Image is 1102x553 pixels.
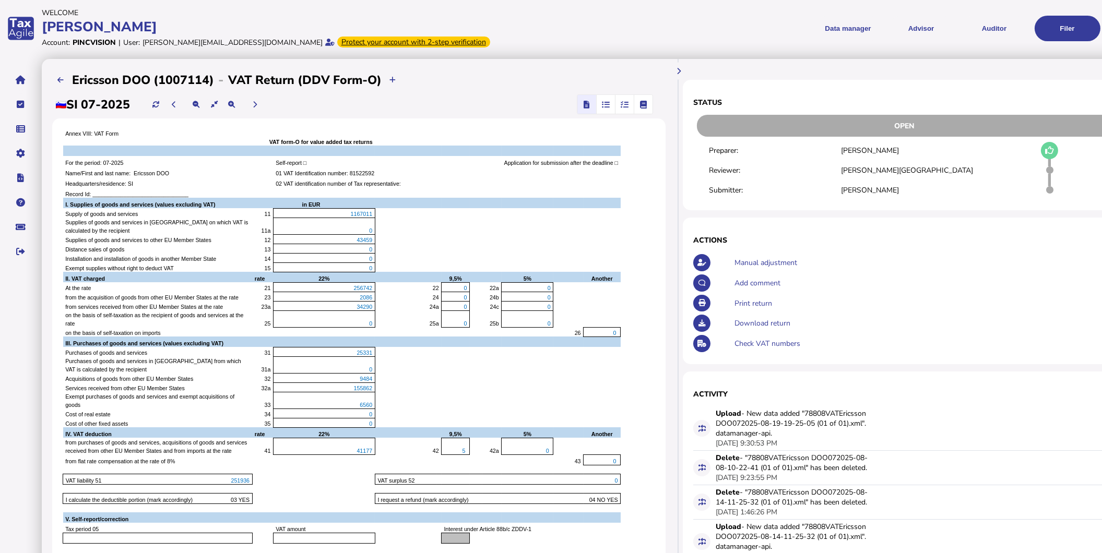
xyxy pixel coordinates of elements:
button: Manage settings [10,142,32,164]
button: Sign out [10,241,32,262]
span: from flat rate compensation at the rate of 8% [65,458,175,464]
div: [DATE] 9:30:53 PM [716,438,777,448]
span: 02 VAT identification number of Tax representative: [276,181,401,187]
span: 33 [264,402,270,408]
span: on the basis of self-taxation on imports [65,330,160,336]
span: Distance sales of goods [65,246,124,253]
span: 0 [613,458,617,464]
button: Make the return view larger [223,96,240,113]
span: Self-report □ [276,160,306,166]
span: Cost of real estate [65,411,110,417]
span: 25b [490,320,499,327]
span: on the basis of self-taxation as the recipient of goods and services at the rate [65,312,243,327]
span: 0 [369,411,372,417]
span: Supplies of goods and services in [GEOGRAPHIC_DATA] on which VAT is calculated by the recipient [65,219,248,234]
mat-button-toggle: Return view [577,95,596,114]
b: in EUR [299,201,321,208]
span: 31a [262,366,271,372]
h2: VAT Return (DDV Form-O) [228,72,382,88]
span: 24a [430,304,439,310]
span: Annex VIII: VAT Form [65,130,119,137]
span: 25 [264,320,270,327]
div: Reviewer: [709,165,841,175]
span: VAT surplus 52 [377,477,414,484]
button: Make an adjustment to this return. [693,254,710,271]
span: VAT liability 51 [66,477,102,484]
strong: Delete [716,487,740,497]
button: Tasks [10,93,32,115]
span: 251936 [231,477,250,484]
span: 01 VAT Identification number: 81522592 [276,170,434,176]
span: Exempt supplies without right to deduct VAT [65,265,174,271]
span: 0 [464,320,467,327]
button: Mark as draft [1041,142,1058,159]
span: rate [255,431,265,437]
button: Refresh data for current period [147,96,164,113]
i: Data for this filing changed [698,464,706,471]
span: 0 [464,294,467,300]
span: Application for submission after the deadline □ [504,160,619,166]
span: 6560 [360,402,372,408]
span: 22% [318,431,329,437]
i: Data for this filing changed [698,425,706,432]
button: Upload list [52,71,69,89]
span: 2086 [360,294,372,300]
mat-button-toggle: Reconcilliation view by document [596,95,615,114]
span: 11a [262,227,271,234]
span: 41 [264,448,270,454]
span: 22 [433,285,439,291]
span: from services received from other EU Member States at the rate [65,304,223,310]
span: 25a [430,320,439,327]
span: Cost of other fixed assets [65,420,128,427]
span: 22% [318,275,329,282]
span: 5% [524,431,531,437]
mat-button-toggle: Ledger [634,95,653,114]
span: Services received from other EU Member States [65,385,185,391]
span: 24b [490,294,499,300]
div: Pincvision [73,38,116,47]
span: 5 [463,448,466,454]
span: 0 [464,304,467,310]
span: 14 [264,256,270,262]
span: VAT form-O for value added tax returns [268,139,373,145]
span: 1167011 [351,211,373,217]
button: Filer [1035,16,1100,41]
span: Tax period 05 [65,526,99,532]
div: [PERSON_NAME][EMAIL_ADDRESS][DOMAIN_NAME] [143,38,323,47]
div: [PERSON_NAME][GEOGRAPHIC_DATA] [841,165,973,175]
div: [DATE] 1:46:26 PM [716,507,777,517]
button: Hide [670,63,688,80]
span: 22a [490,285,499,291]
span: For the period: 07-2025 [65,160,123,166]
span: 0 [548,320,551,327]
menu: navigate products [574,16,1100,41]
span: 0 [369,366,372,372]
span: V. Self-report/correction [65,516,128,522]
span: from purchases of goods and services, acquisitions of goods and services received from other EU M... [65,439,247,454]
div: - "78808VATEricsson DOO072025-08-14-11-25-32 (01 of 01).xml" has been deleted. [716,487,872,507]
span: 31 [264,350,270,356]
span: 34 [264,411,270,417]
span: Purchases of goods and services [65,350,147,356]
span: 43 [575,458,581,464]
span: Record Id: _______________________________ [65,191,188,197]
span: 0 [369,420,372,427]
span: rate [255,275,265,282]
span: Another [591,275,613,282]
span: 03 YES [231,497,250,503]
span: 0 [613,330,617,336]
div: Account: [42,38,70,47]
span: Interest under Article 88b/c ZDDV-1 [444,526,531,532]
span: VAT amount [276,526,305,532]
button: Raise a support ticket [10,216,32,238]
div: - [214,71,228,88]
button: Auditor [962,16,1027,41]
i: Email verified [325,39,335,46]
button: Open printable view of return. [693,295,710,312]
div: [PERSON_NAME] [42,18,568,36]
strong: Upload [716,522,741,532]
span: 0 [369,256,372,262]
div: Preparer: [709,146,841,155]
span: 9,5% [449,275,462,282]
